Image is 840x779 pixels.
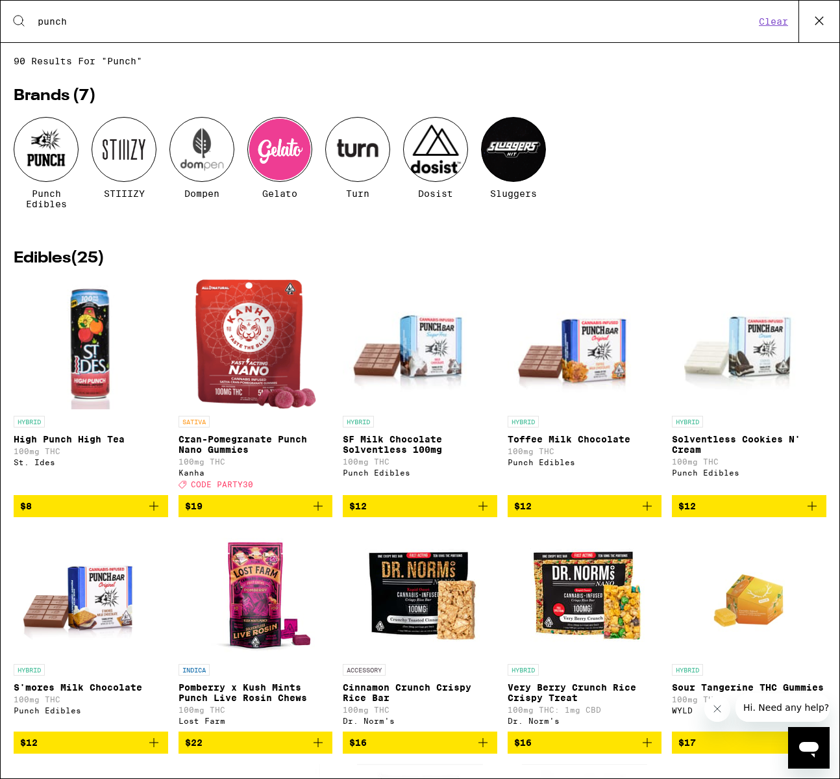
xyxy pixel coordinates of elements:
[14,416,45,428] p: HYBRID
[179,468,333,477] div: Kanha
[672,706,826,715] div: WYLD
[14,528,168,658] img: Punch Edibles - S'mores Milk Chocolate
[490,188,537,199] span: Sluggers
[514,737,532,748] span: $16
[508,434,662,444] p: Toffee Milk Chocolate
[678,737,696,748] span: $17
[14,495,168,517] button: Add to bag
[508,447,662,455] p: 100mg THC
[14,706,168,715] div: Punch Edibles
[185,501,203,511] span: $19
[190,528,320,658] img: Lost Farm - Pomberry x Kush Mints Punch Live Rosin Chews
[14,434,168,444] p: High Punch High Tea
[262,188,297,199] span: Gelato
[672,434,826,455] p: Solventless Cookies N' Cream
[735,693,830,722] iframe: Message from company
[343,706,497,714] p: 100mg THC
[672,664,703,676] p: HYBRID
[179,706,333,714] p: 100mg THC
[179,717,333,725] div: Lost Farm
[25,279,156,409] img: St. Ides - High Punch High Tea
[343,279,497,495] a: Open page for SF Milk Chocolate Solventless 100mg from Punch Edibles
[349,737,367,748] span: $16
[672,457,826,466] p: 100mg THC
[672,468,826,477] div: Punch Edibles
[343,682,497,703] p: Cinnamon Crunch Crispy Rice Bar
[14,447,168,455] p: 100mg THC
[672,695,826,704] p: 100mg THC
[184,188,219,199] span: Dompen
[672,528,826,732] a: Open page for Sour Tangerine THC Gummies from WYLD
[672,279,826,409] img: Punch Edibles - Solventless Cookies N' Cream
[14,695,168,704] p: 100mg THC
[179,434,333,455] p: Cran-Pomegranate Punch Nano Gummies
[672,495,826,517] button: Add to bag
[20,737,38,748] span: $12
[14,56,826,66] span: 90 results for "punch"
[179,664,210,676] p: INDICA
[508,664,539,676] p: HYBRID
[14,664,45,676] p: HYBRID
[703,528,796,658] img: WYLD - Sour Tangerine THC Gummies
[343,664,386,676] p: ACCESSORY
[349,501,367,511] span: $12
[343,717,497,725] div: Dr. Norm's
[179,495,333,517] button: Add to bag
[343,732,497,754] button: Add to bag
[672,416,703,428] p: HYBRID
[191,480,253,489] span: CODE PARTY30
[14,188,79,209] span: Punch Edibles
[104,188,145,199] span: STIIIZY
[508,706,662,714] p: 100mg THC: 1mg CBD
[678,501,696,511] span: $12
[14,279,168,495] a: Open page for High Punch High Tea from St. Ides
[520,528,650,658] img: Dr. Norm's - Very Berry Crunch Rice Crispy Treat
[179,682,333,703] p: Pomberry x Kush Mints Punch Live Rosin Chews
[672,279,826,495] a: Open page for Solventless Cookies N' Cream from Punch Edibles
[343,279,497,409] img: Punch Edibles - SF Milk Chocolate Solventless 100mg
[508,279,662,495] a: Open page for Toffee Milk Chocolate from Punch Edibles
[418,188,453,199] span: Dosist
[20,501,32,511] span: $8
[14,88,826,104] h2: Brands ( 7 )
[508,416,539,428] p: HYBRID
[179,279,333,495] a: Open page for Cran-Pomegranate Punch Nano Gummies from Kanha
[755,16,792,27] button: Clear
[508,717,662,725] div: Dr. Norm's
[672,682,826,693] p: Sour Tangerine THC Gummies
[179,528,333,732] a: Open page for Pomberry x Kush Mints Punch Live Rosin Chews from Lost Farm
[343,416,374,428] p: HYBRID
[508,495,662,517] button: Add to bag
[14,251,826,266] h2: Edibles ( 25 )
[343,434,497,455] p: SF Milk Chocolate Solventless 100mg
[508,682,662,703] p: Very Berry Crunch Rice Crispy Treat
[343,457,497,466] p: 100mg THC
[179,457,333,466] p: 100mg THC
[788,727,830,769] iframe: Button to launch messaging window
[343,468,497,477] div: Punch Edibles
[14,528,168,732] a: Open page for S'mores Milk Chocolate from Punch Edibles
[14,682,168,693] p: S'mores Milk Chocolate
[185,737,203,748] span: $22
[343,495,497,517] button: Add to bag
[14,458,168,466] div: St. Ides
[355,528,485,658] img: Dr. Norm's - Cinnamon Crunch Crispy Rice Bar
[37,16,755,27] input: Search for products & categories
[343,528,497,732] a: Open page for Cinnamon Crunch Crispy Rice Bar from Dr. Norm's
[179,416,210,428] p: SATIVA
[14,732,168,754] button: Add to bag
[179,732,333,754] button: Add to bag
[508,528,662,732] a: Open page for Very Berry Crunch Rice Crispy Treat from Dr. Norm's
[704,696,730,722] iframe: Close message
[508,732,662,754] button: Add to bag
[508,279,662,409] img: Punch Edibles - Toffee Milk Chocolate
[514,501,532,511] span: $12
[672,732,826,754] button: Add to bag
[195,279,316,409] img: Kanha - Cran-Pomegranate Punch Nano Gummies
[508,458,662,466] div: Punch Edibles
[346,188,369,199] span: turn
